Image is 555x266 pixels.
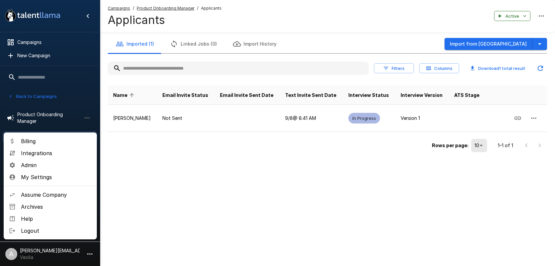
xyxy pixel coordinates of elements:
span: Logout [21,227,92,235]
span: Help [21,215,92,223]
span: Archives [21,203,92,211]
span: Assume Company [21,191,92,199]
span: Billing [21,137,92,145]
span: My Settings [21,173,92,181]
span: Integrations [21,149,92,157]
span: Admin [21,161,92,169]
